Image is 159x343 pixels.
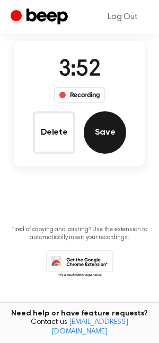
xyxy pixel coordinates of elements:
span: 3:52 [58,59,101,81]
p: Tired of copying and pasting? Use the extension to automatically insert your recordings. [8,226,151,242]
a: Beep [11,7,70,28]
div: Recording [54,87,105,103]
button: Delete Audio Record [33,111,75,154]
button: Save Audio Record [84,111,126,154]
a: [EMAIL_ADDRESS][DOMAIN_NAME] [51,319,128,336]
a: Log Out [97,4,148,30]
span: Contact us [6,318,153,337]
